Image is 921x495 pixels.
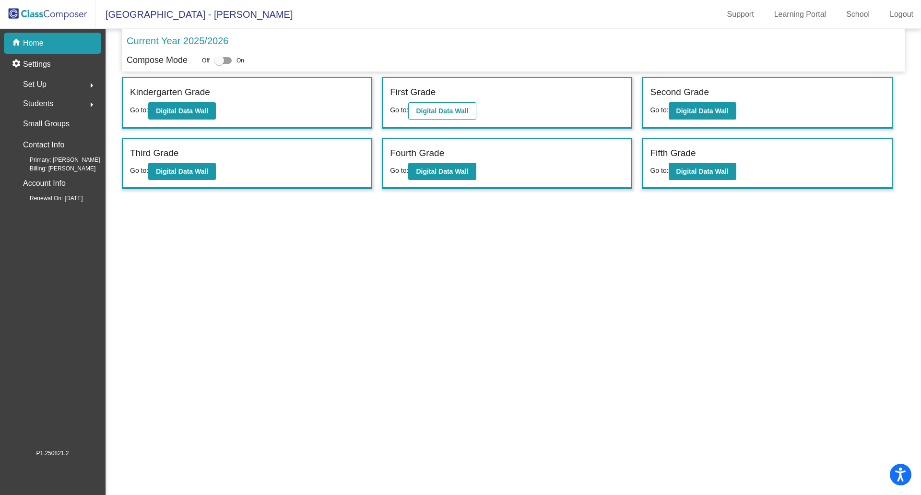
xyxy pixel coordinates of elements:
[148,102,216,120] button: Digital Data Wall
[14,156,100,164] span: Primary: [PERSON_NAME]
[130,106,148,114] span: Go to:
[408,102,476,120] button: Digital Data Wall
[23,177,66,190] p: Account Info
[96,7,293,22] span: [GEOGRAPHIC_DATA] - [PERSON_NAME]
[12,37,23,49] mat-icon: home
[669,163,736,180] button: Digital Data Wall
[202,56,210,65] span: Off
[23,97,53,110] span: Students
[767,7,834,22] a: Learning Portal
[23,78,47,91] span: Set Up
[23,138,64,152] p: Contact Info
[127,54,188,67] p: Compose Mode
[720,7,762,22] a: Support
[156,107,208,115] b: Digital Data Wall
[130,167,148,174] span: Go to:
[390,146,444,160] label: Fourth Grade
[650,146,696,160] label: Fifth Grade
[416,107,468,115] b: Digital Data Wall
[676,107,729,115] b: Digital Data Wall
[390,106,408,114] span: Go to:
[86,99,97,110] mat-icon: arrow_right
[156,168,208,175] b: Digital Data Wall
[650,85,709,99] label: Second Grade
[148,163,216,180] button: Digital Data Wall
[12,59,23,70] mat-icon: settings
[130,85,210,99] label: Kindergarten Grade
[882,7,921,22] a: Logout
[14,164,95,173] span: Billing: [PERSON_NAME]
[408,163,476,180] button: Digital Data Wall
[127,34,228,48] p: Current Year 2025/2026
[23,37,44,49] p: Home
[416,168,468,175] b: Digital Data Wall
[130,146,178,160] label: Third Grade
[390,85,436,99] label: First Grade
[669,102,736,120] button: Digital Data Wall
[23,59,51,70] p: Settings
[650,167,668,174] span: Go to:
[676,168,729,175] b: Digital Data Wall
[650,106,668,114] span: Go to:
[86,80,97,91] mat-icon: arrow_right
[838,7,877,22] a: School
[236,56,244,65] span: On
[23,117,70,131] p: Small Groups
[390,167,408,174] span: Go to:
[14,194,83,203] span: Renewal On: [DATE]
